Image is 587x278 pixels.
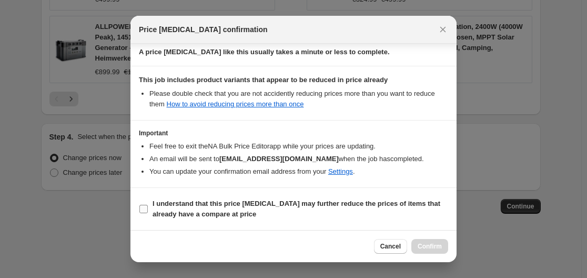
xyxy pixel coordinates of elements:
a: How to avoid reducing prices more than once [167,100,304,108]
b: I understand that this price [MEDICAL_DATA] may further reduce the prices of items that already h... [153,200,440,218]
span: Price [MEDICAL_DATA] confirmation [139,24,268,35]
b: [EMAIL_ADDRESS][DOMAIN_NAME] [219,155,339,163]
li: Feel free to exit the NA Bulk Price Editor app while your prices are updating. [149,141,448,152]
li: Please double check that you are not accidently reducing prices more than you want to reduce them [149,88,448,110]
button: Cancel [374,239,407,254]
a: Settings [328,167,353,175]
span: Cancel [380,242,401,251]
button: Close [436,22,450,37]
li: You can update your confirmation email address from your . [149,166,448,177]
h3: Important [139,129,448,137]
b: This job includes product variants that appear to be reduced in price already [139,76,388,84]
li: An email will be sent to when the job has completed . [149,154,448,164]
b: A price [MEDICAL_DATA] like this usually takes a minute or less to complete. [139,48,390,56]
